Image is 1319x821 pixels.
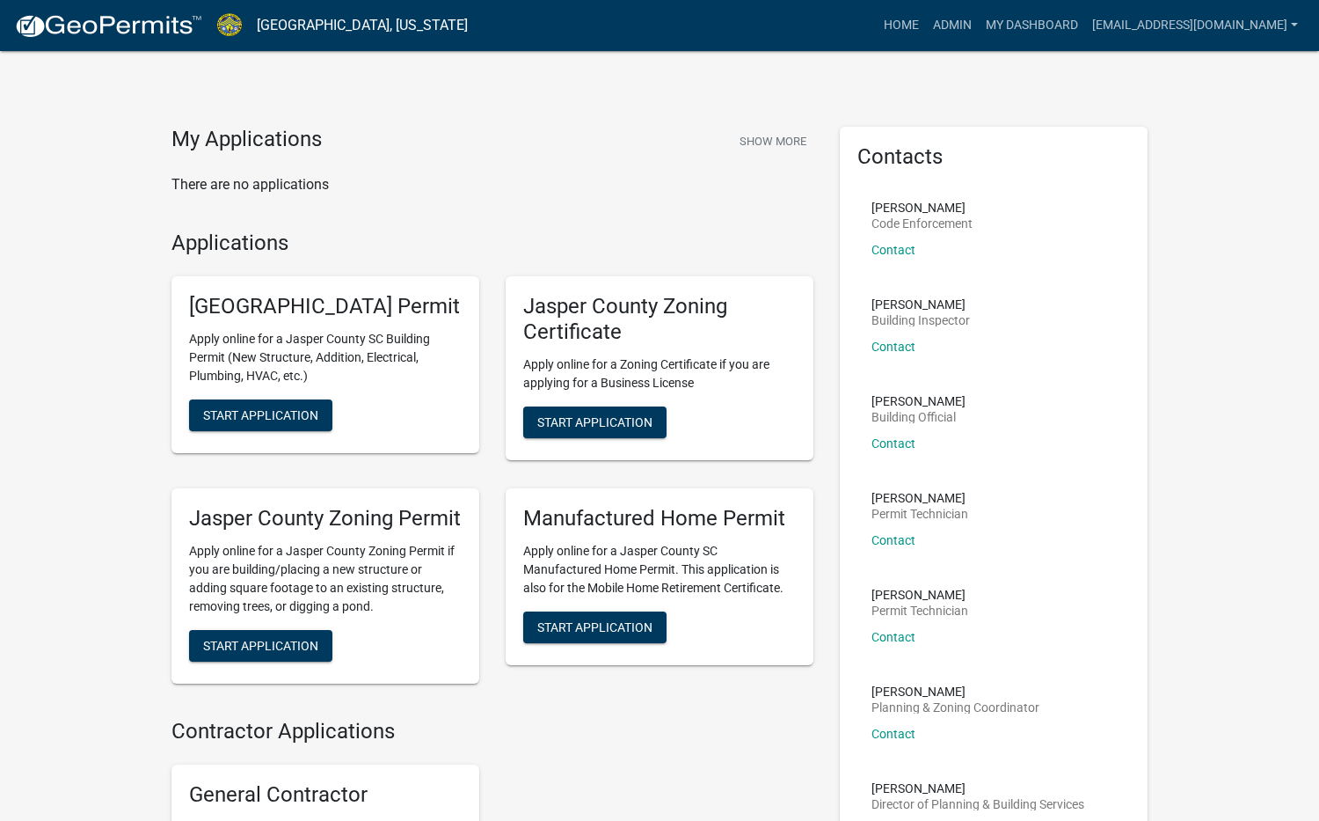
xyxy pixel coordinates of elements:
[871,782,1084,795] p: [PERSON_NAME]
[189,330,462,385] p: Apply online for a Jasper County SC Building Permit (New Structure, Addition, Electrical, Plumbin...
[189,630,332,662] button: Start Application
[871,605,968,617] p: Permit Technician
[871,340,915,354] a: Contact
[523,356,796,392] p: Apply online for a Zoning Certificate if you are applying for a Business License
[171,231,813,698] wm-workflow-list-section: Applications
[1085,9,1305,42] a: [EMAIL_ADDRESS][DOMAIN_NAME]
[189,400,332,431] button: Start Application
[171,127,322,153] h4: My Applications
[216,13,243,37] img: Jasper County, South Carolina
[171,719,813,744] h4: Contractor Applications
[926,9,979,42] a: Admin
[203,638,318,652] span: Start Application
[871,798,1084,810] p: Director of Planning & Building Services
[871,685,1039,698] p: [PERSON_NAME]
[171,174,813,195] p: There are no applications
[189,506,462,531] h5: Jasper County Zoning Permit
[871,314,970,326] p: Building Inspector
[537,619,652,634] span: Start Application
[871,727,915,741] a: Contact
[189,782,462,808] h5: General Contractor
[857,144,1130,170] h5: Contacts
[877,9,926,42] a: Home
[979,9,1085,42] a: My Dashboard
[732,127,813,156] button: Show More
[189,542,462,616] p: Apply online for a Jasper County Zoning Permit if you are building/placing a new structure or add...
[871,395,966,407] p: [PERSON_NAME]
[523,542,796,597] p: Apply online for a Jasper County SC Manufactured Home Permit. This application is also for the Mo...
[871,533,915,547] a: Contact
[871,492,968,504] p: [PERSON_NAME]
[871,589,968,601] p: [PERSON_NAME]
[871,298,970,311] p: [PERSON_NAME]
[871,436,915,451] a: Contact
[871,217,973,230] p: Code Enforcement
[257,11,468,40] a: [GEOGRAPHIC_DATA], [US_STATE]
[523,407,667,438] button: Start Application
[523,506,796,531] h5: Manufactured Home Permit
[189,294,462,319] h5: [GEOGRAPHIC_DATA] Permit
[171,231,813,256] h4: Applications
[523,294,796,345] h5: Jasper County Zoning Certificate
[871,243,915,257] a: Contact
[537,414,652,429] span: Start Application
[871,630,915,644] a: Contact
[871,202,973,214] p: [PERSON_NAME]
[871,411,966,423] p: Building Official
[203,408,318,422] span: Start Application
[871,508,968,520] p: Permit Technician
[523,612,667,643] button: Start Application
[871,701,1039,714] p: Planning & Zoning Coordinator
